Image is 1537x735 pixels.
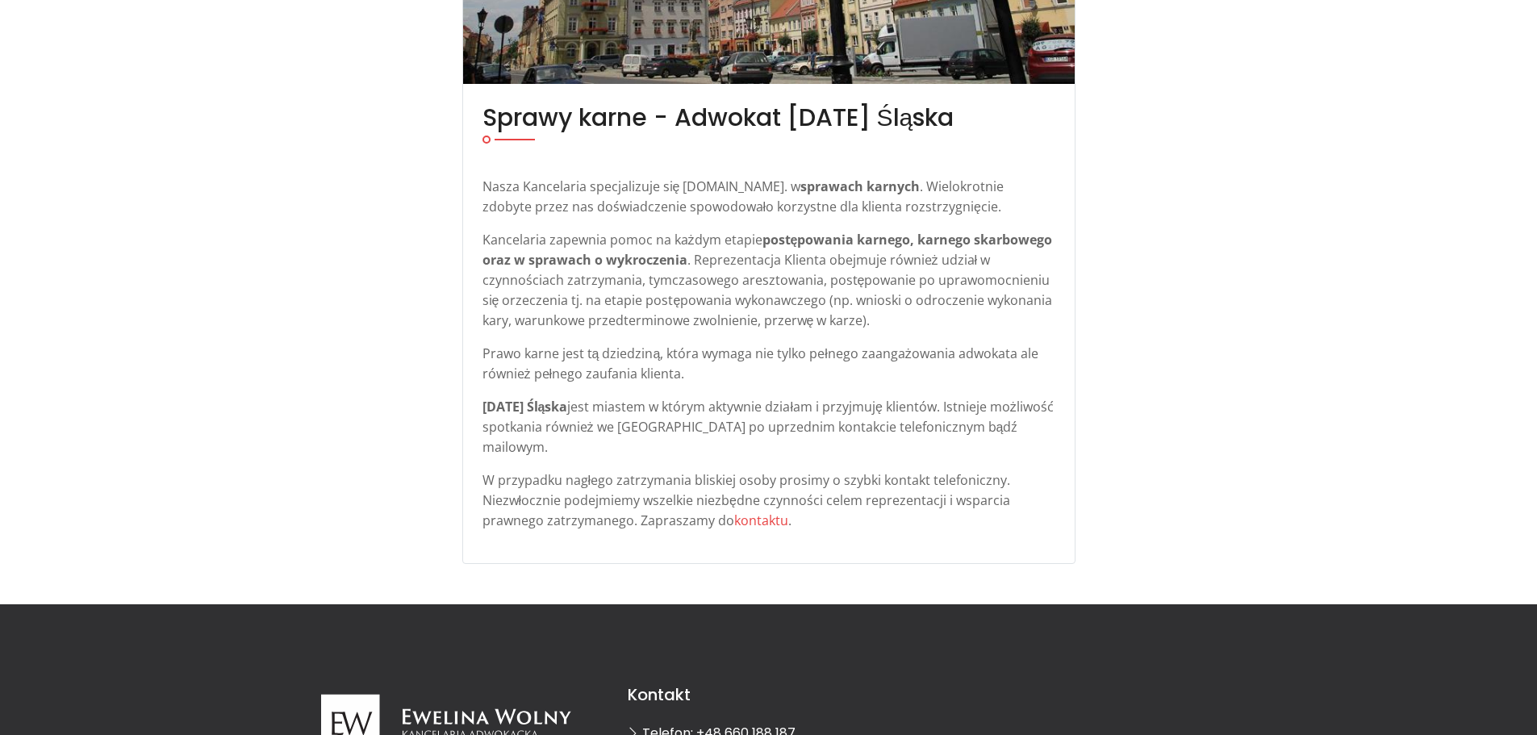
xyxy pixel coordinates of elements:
[482,398,568,416] strong: [DATE] Śląska
[482,397,1055,457] p: jest miastem w którym aktywnie działam i przyjmuję klientów. Istnieje możliwość spotkania również...
[482,177,1055,217] p: Nasza Kancelaria specjalizuje się [DOMAIN_NAME]. w . Wielokrotnie zdobyte przez nas doświadczenie...
[482,231,1053,269] strong: postępowania karnego, karnego skarbowego oraz w sprawach o wykroczenia
[800,177,920,195] strong: sprawach karnych
[734,512,788,529] a: kontaktu
[482,470,1055,531] p: W przypadku nagłego zatrzymania bliskiej osoby prosimy o szybki kontakt telefoniczny. Niezwłoczni...
[482,230,1055,331] p: Kancelaria zapewnia pomoc na każdym etapie . Reprezentacja Klienta obejmuje również udział w czyn...
[628,685,910,704] h4: Kontakt
[482,344,1055,384] p: Prawo karne jest tą dziedziną, która wymaga nie tylko pełnego zaangażowania adwokata ale również ...
[482,103,1055,132] h3: Sprawy karne - Adwokat [DATE] Śląska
